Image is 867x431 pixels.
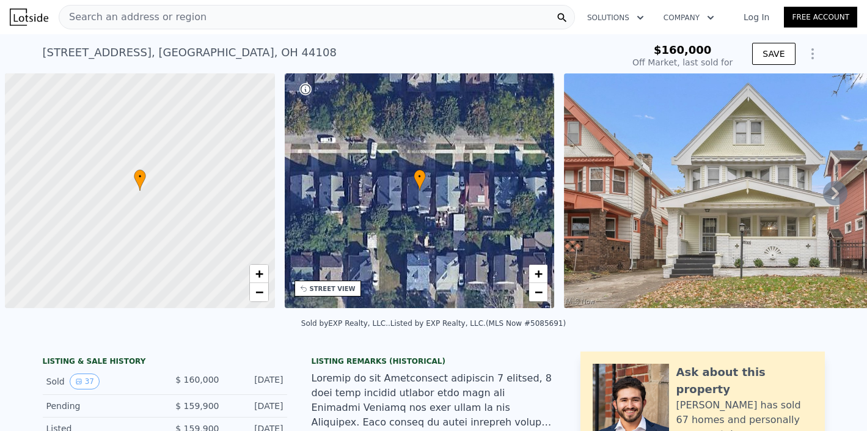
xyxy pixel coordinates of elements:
[632,56,733,68] div: Off Market, last sold for
[800,42,825,66] button: Show Options
[134,171,146,182] span: •
[43,356,287,369] div: LISTING & SALE HISTORY
[255,266,263,281] span: +
[654,7,724,29] button: Company
[43,44,337,61] div: [STREET_ADDRESS] , [GEOGRAPHIC_DATA] , OH 44108
[59,10,207,24] span: Search an address or region
[729,11,784,23] a: Log In
[535,284,543,300] span: −
[175,401,219,411] span: $ 159,900
[414,171,426,182] span: •
[229,374,284,389] div: [DATE]
[529,265,547,283] a: Zoom in
[175,375,219,385] span: $ 160,000
[752,43,795,65] button: SAVE
[229,400,284,412] div: [DATE]
[10,9,48,26] img: Lotside
[535,266,543,281] span: +
[310,284,356,293] div: STREET VIEW
[70,374,100,389] button: View historical data
[312,371,556,430] div: Loremip do sit Ametconsect adipiscin 7 elitsed, 8 doei temp incidid utlabor etdo magn ali Enimadm...
[312,356,556,366] div: Listing Remarks (Historical)
[577,7,654,29] button: Solutions
[529,283,547,301] a: Zoom out
[414,169,426,191] div: •
[784,7,857,28] a: Free Account
[46,400,155,412] div: Pending
[390,319,566,328] div: Listed by EXP Realty, LLC. (MLS Now #5085691)
[654,43,712,56] span: $160,000
[250,265,268,283] a: Zoom in
[676,364,813,398] div: Ask about this property
[46,374,155,389] div: Sold
[255,284,263,300] span: −
[301,319,390,328] div: Sold by EXP Realty, LLC. .
[134,169,146,191] div: •
[250,283,268,301] a: Zoom out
